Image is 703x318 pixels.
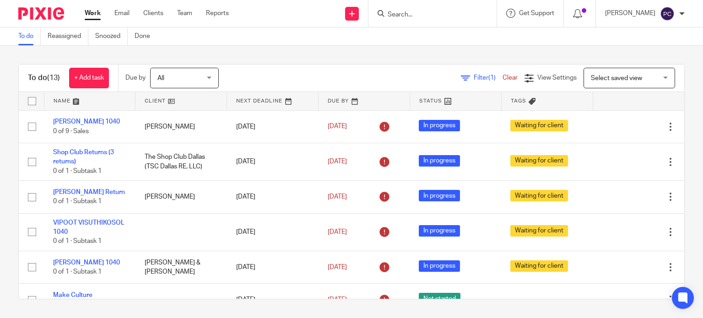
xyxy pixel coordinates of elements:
[143,9,163,18] a: Clients
[227,181,319,213] td: [DATE]
[537,75,577,81] span: View Settings
[510,155,568,167] span: Waiting for client
[419,260,460,272] span: In progress
[227,284,319,316] td: [DATE]
[510,225,568,237] span: Waiting for client
[135,143,227,180] td: The Shop Club Dallas (TSC Dallas RE, LLC)
[135,27,157,45] a: Done
[328,124,347,130] span: [DATE]
[135,181,227,213] td: [PERSON_NAME]
[474,75,503,81] span: Filter
[48,27,88,45] a: Reassigned
[488,75,496,81] span: (1)
[227,213,319,251] td: [DATE]
[503,75,518,81] a: Clear
[47,74,60,81] span: (13)
[419,120,460,131] span: In progress
[85,9,101,18] a: Work
[53,292,92,298] a: Make Culture
[510,120,568,131] span: Waiting for client
[328,194,347,200] span: [DATE]
[328,158,347,165] span: [DATE]
[114,9,130,18] a: Email
[157,75,164,81] span: All
[53,189,125,195] a: [PERSON_NAME] Return
[135,110,227,143] td: [PERSON_NAME]
[419,190,460,201] span: In progress
[328,229,347,235] span: [DATE]
[519,10,554,16] span: Get Support
[53,269,102,275] span: 0 of 1 · Subtask 1
[660,6,675,21] img: svg%3E
[510,260,568,272] span: Waiting for client
[95,27,128,45] a: Snoozed
[53,119,120,125] a: [PERSON_NAME] 1040
[125,73,146,82] p: Due by
[53,220,124,235] a: VIPOOT VISUTHIKOSOL 1040
[53,128,89,135] span: 0 of 9 · Sales
[53,238,102,244] span: 0 of 1 · Subtask 1
[387,11,469,19] input: Search
[419,293,460,304] span: Not started
[419,155,460,167] span: In progress
[605,9,655,18] p: [PERSON_NAME]
[511,98,526,103] span: Tags
[53,168,102,174] span: 0 of 1 · Subtask 1
[227,143,319,180] td: [DATE]
[510,190,568,201] span: Waiting for client
[227,110,319,143] td: [DATE]
[510,295,584,304] div: ---
[591,75,642,81] span: Select saved view
[227,251,319,283] td: [DATE]
[18,27,41,45] a: To do
[53,259,120,266] a: [PERSON_NAME] 1040
[328,264,347,270] span: [DATE]
[206,9,229,18] a: Reports
[419,225,460,237] span: In progress
[53,149,114,165] a: Shop Club Returns (3 returns)
[69,68,109,88] a: + Add task
[53,198,102,205] span: 0 of 1 · Subtask 1
[177,9,192,18] a: Team
[135,251,227,283] td: [PERSON_NAME] & [PERSON_NAME]
[28,73,60,83] h1: To do
[18,7,64,20] img: Pixie
[328,296,347,303] span: [DATE]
